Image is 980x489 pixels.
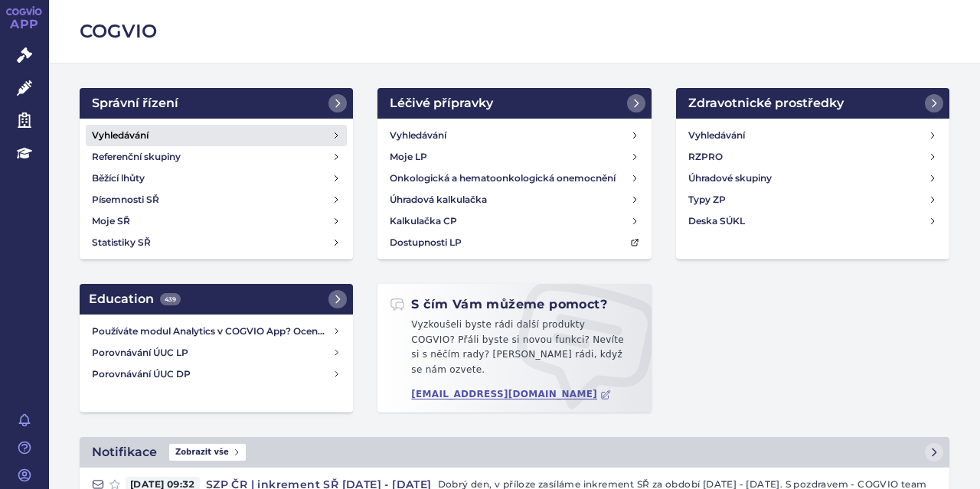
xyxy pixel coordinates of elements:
[390,214,457,229] h4: Kalkulačka CP
[92,235,151,250] h4: Statistiky SŘ
[390,149,427,165] h4: Moje LP
[86,168,347,189] a: Běžící lhůty
[390,171,616,186] h4: Onkologická a hematoonkologická onemocnění
[688,128,745,143] h4: Vyhledávání
[682,146,943,168] a: RZPRO
[92,128,149,143] h4: Vyhledávání
[682,168,943,189] a: Úhradové skupiny
[92,192,159,207] h4: Písemnosti SŘ
[676,88,949,119] a: Zdravotnické prostředky
[92,214,130,229] h4: Moje SŘ
[92,171,145,186] h4: Běžící lhůty
[160,293,181,305] span: 439
[92,367,332,382] h4: Porovnávání ÚUC DP
[384,189,645,210] a: Úhradová kalkulačka
[390,296,607,313] h2: S čím Vám můžeme pomoct?
[384,146,645,168] a: Moje LP
[86,146,347,168] a: Referenční skupiny
[92,443,157,461] h2: Notifikace
[390,235,462,250] h4: Dostupnosti LP
[92,94,178,112] h2: Správní řízení
[92,149,181,165] h4: Referenční skupiny
[682,125,943,146] a: Vyhledávání
[80,18,949,44] h2: COGVIO
[688,149,723,165] h4: RZPRO
[688,94,844,112] h2: Zdravotnické prostředky
[86,125,347,146] a: Vyhledávání
[688,214,745,229] h4: Deska SÚKL
[80,88,353,119] a: Správní řízení
[682,189,943,210] a: Typy ZP
[390,318,639,383] p: Vyzkoušeli byste rádi další produkty COGVIO? Přáli byste si novou funkci? Nevíte si s něčím rady?...
[384,232,645,253] a: Dostupnosti LP
[86,210,347,232] a: Moje SŘ
[86,363,347,385] a: Porovnávání ÚUC DP
[80,437,949,468] a: NotifikaceZobrazit vše
[92,324,332,339] h4: Používáte modul Analytics v COGVIO App? Oceníme Vaši zpětnou vazbu!
[688,192,726,207] h4: Typy ZP
[92,345,332,360] h4: Porovnávání ÚUC LP
[89,290,181,308] h2: Education
[390,94,493,112] h2: Léčivé přípravky
[384,210,645,232] a: Kalkulačka CP
[169,444,246,461] span: Zobrazit vše
[688,171,772,186] h4: Úhradové skupiny
[86,189,347,210] a: Písemnosti SŘ
[390,192,487,207] h4: Úhradová kalkulačka
[384,168,645,189] a: Onkologická a hematoonkologická onemocnění
[390,128,446,143] h4: Vyhledávání
[377,88,651,119] a: Léčivé přípravky
[384,125,645,146] a: Vyhledávání
[86,321,347,342] a: Používáte modul Analytics v COGVIO App? Oceníme Vaši zpětnou vazbu!
[411,389,611,400] a: [EMAIL_ADDRESS][DOMAIN_NAME]
[86,232,347,253] a: Statistiky SŘ
[682,210,943,232] a: Deska SÚKL
[86,342,347,363] a: Porovnávání ÚUC LP
[80,284,353,315] a: Education439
